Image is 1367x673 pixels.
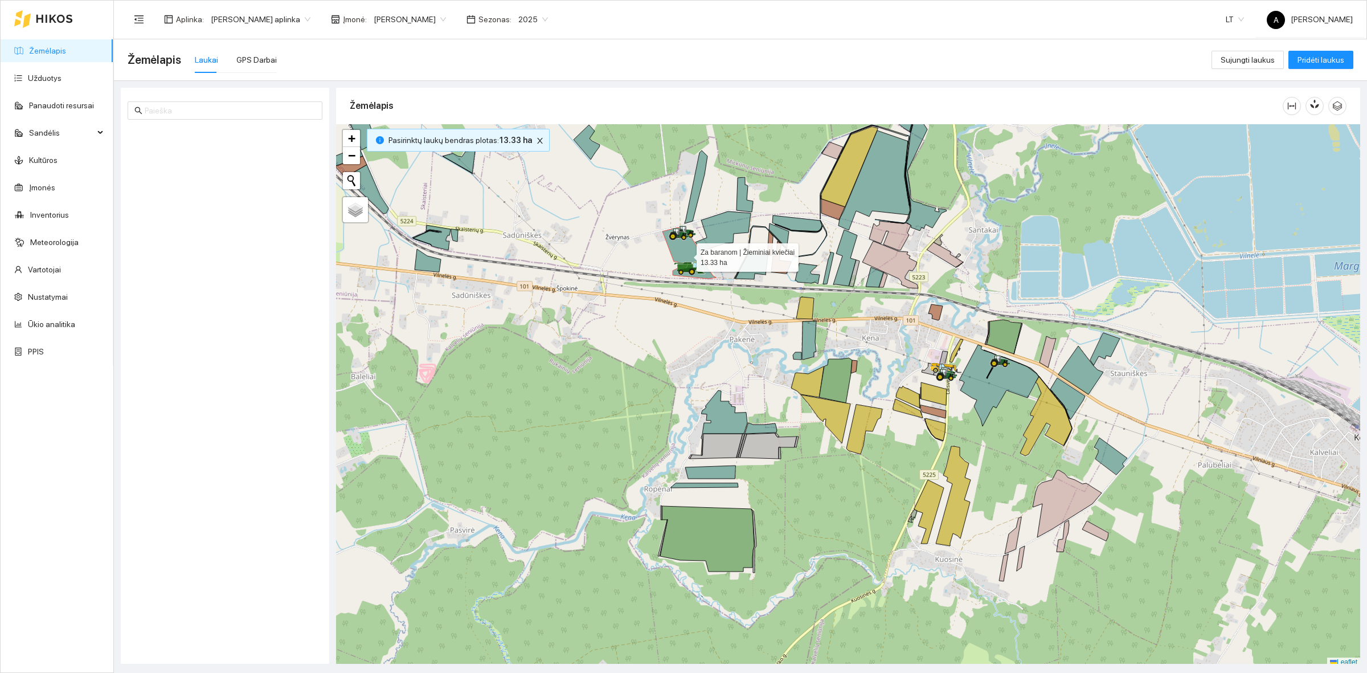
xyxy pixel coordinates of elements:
[1288,51,1353,69] button: Pridėti laukus
[376,136,384,144] span: info-circle
[195,54,218,66] div: Laukai
[343,130,360,147] a: Zoom in
[211,11,310,28] span: Jerzy Gvozdovicz aplinka
[343,147,360,164] a: Zoom out
[28,265,61,274] a: Vartotojai
[28,292,68,301] a: Nustatymai
[128,51,181,69] span: Žemėlapis
[350,89,1283,122] div: Žemėlapis
[1298,54,1344,66] span: Pridėti laukus
[343,172,360,189] button: Initiate a new search
[1283,97,1301,115] button: column-width
[28,347,44,356] a: PPIS
[29,46,66,55] a: Žemėlapis
[145,104,316,117] input: Paieška
[29,101,94,110] a: Panaudoti resursai
[1212,51,1284,69] button: Sujungti laukus
[30,238,79,247] a: Meteorologija
[374,11,446,28] span: Jerzy Gvozdovič
[1274,11,1279,29] span: A
[134,14,144,25] span: menu-fold
[348,148,355,162] span: −
[28,74,62,83] a: Užduotys
[1283,101,1300,111] span: column-width
[1288,55,1353,64] a: Pridėti laukus
[343,197,368,222] a: Layers
[518,11,548,28] span: 2025
[478,13,511,26] span: Sezonas :
[29,156,58,165] a: Kultūros
[164,15,173,24] span: layout
[466,15,476,24] span: calendar
[343,13,367,26] span: Įmonė :
[29,183,55,192] a: Įmonės
[30,210,69,219] a: Inventorius
[331,15,340,24] span: shop
[176,13,204,26] span: Aplinka :
[128,8,150,31] button: menu-fold
[236,54,277,66] div: GPS Darbai
[388,134,532,146] span: Pasirinktų laukų bendras plotas :
[1221,54,1275,66] span: Sujungti laukus
[1226,11,1244,28] span: LT
[1330,658,1357,666] a: Leaflet
[28,320,75,329] a: Ūkio analitika
[348,131,355,145] span: +
[499,136,532,145] b: 13.33 ha
[134,107,142,115] span: search
[533,134,547,148] button: close
[534,137,546,145] span: close
[29,121,94,144] span: Sandėlis
[1267,15,1353,24] span: [PERSON_NAME]
[1212,55,1284,64] a: Sujungti laukus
